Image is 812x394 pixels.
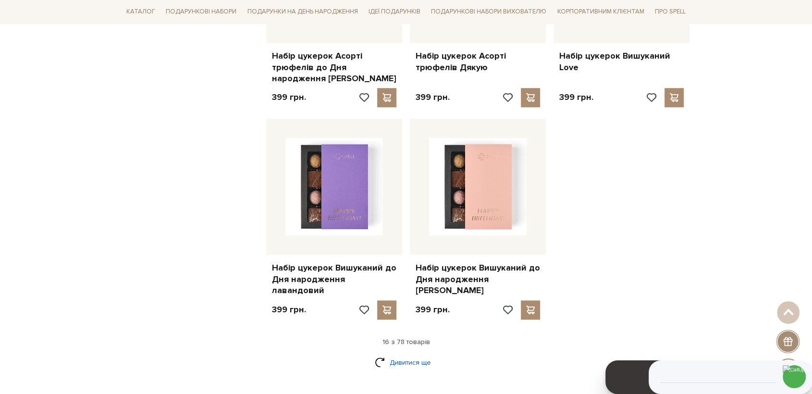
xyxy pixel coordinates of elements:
a: Про Spell [651,5,689,20]
a: Набір цукерок Вишуканий до Дня народження лавандовий [272,262,396,296]
p: 399 грн. [559,92,593,103]
a: Подарункові набори вихователю [427,4,550,20]
a: Набір цукерок Асорті трюфелів Дякую [416,50,540,73]
div: 16 з 78 товарів [119,338,693,346]
a: Подарунки на День народження [244,5,362,20]
a: Дивитися ще [375,354,437,371]
p: 399 грн. [272,304,306,315]
a: Ідеї подарунків [365,5,424,20]
a: Набір цукерок Вишуканий до Дня народження [PERSON_NAME] [416,262,540,296]
p: 399 грн. [416,92,450,103]
a: Корпоративним клієнтам [554,4,648,20]
p: 399 грн. [416,304,450,315]
a: Набір цукерок Вишуканий Love [559,50,684,73]
a: Набір цукерок Асорті трюфелів до Дня народження [PERSON_NAME] [272,50,396,84]
p: 399 грн. [272,92,306,103]
a: Каталог [123,5,159,20]
a: Подарункові набори [162,5,240,20]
